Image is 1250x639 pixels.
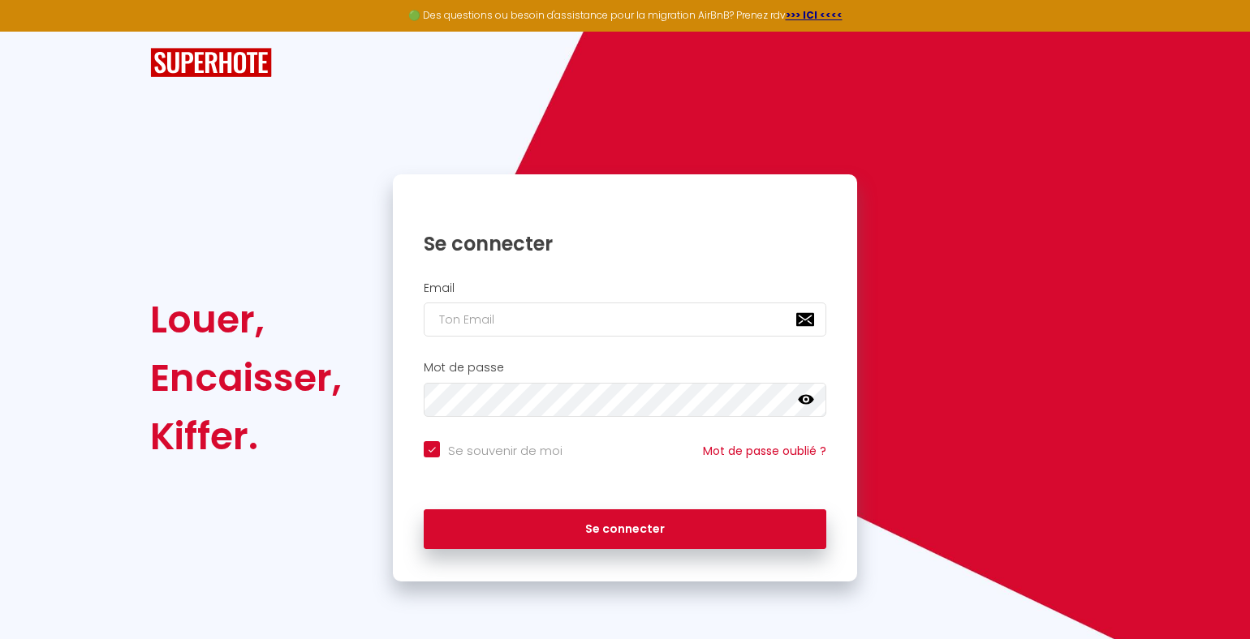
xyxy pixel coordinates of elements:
h1: Se connecter [424,231,826,256]
div: Encaisser, [150,349,342,407]
h2: Mot de passe [424,361,826,375]
a: >>> ICI <<<< [786,8,843,22]
button: Se connecter [424,509,826,550]
h2: Email [424,281,826,295]
img: SuperHote logo [150,48,272,78]
a: Mot de passe oublié ? [703,443,826,459]
div: Kiffer. [150,407,342,465]
div: Louer, [150,290,342,349]
input: Ton Email [424,302,826,337]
